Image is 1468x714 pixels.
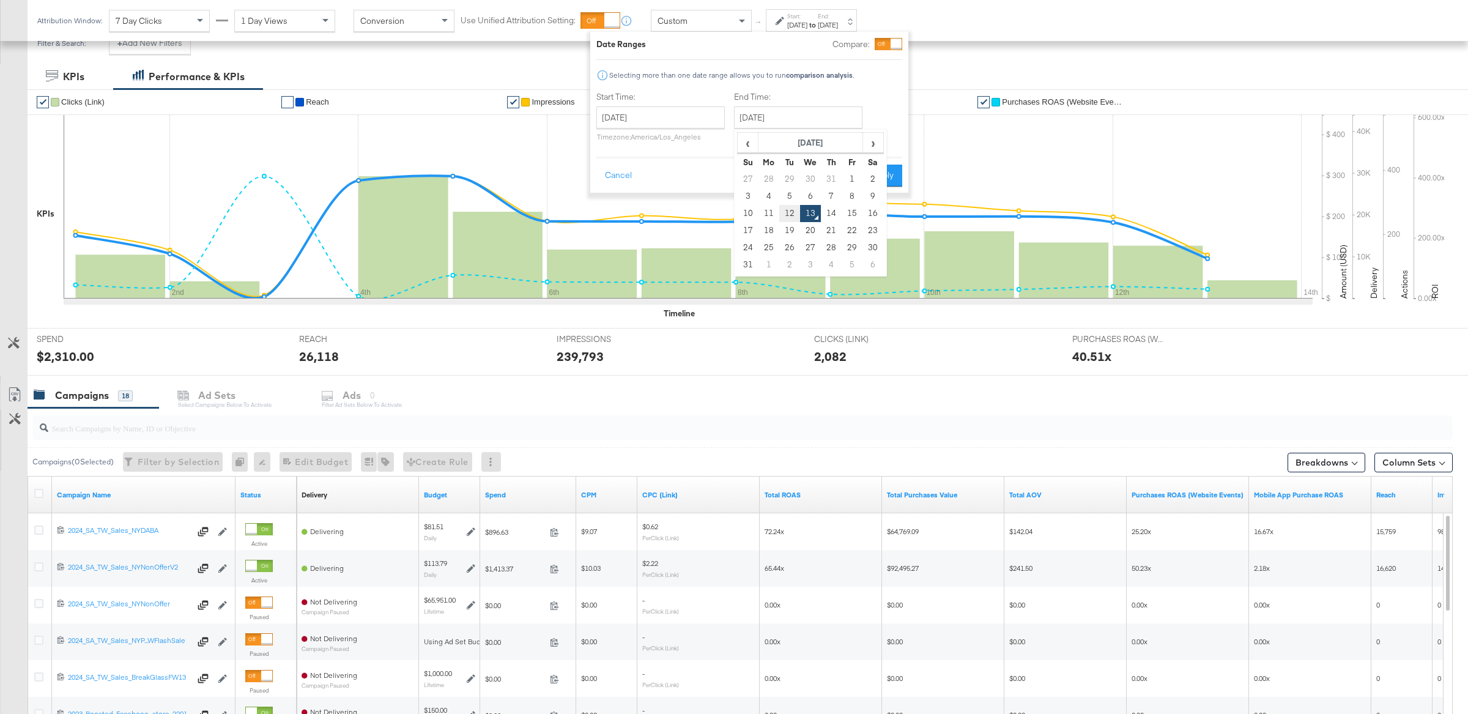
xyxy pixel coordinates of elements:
[821,222,842,239] td: 21
[887,490,999,500] a: Web + Mobile
[658,15,688,26] span: Custom
[302,490,327,500] a: Reflects the ability of your Ad Campaign to achieve delivery based on ad states, schedule and bud...
[424,571,437,578] sub: Daily
[1009,527,1032,536] span: $142.04
[862,171,883,188] td: 2
[581,674,597,683] span: $0.00
[642,571,679,578] sub: Per Click (Link)
[800,188,821,205] td: 6
[117,37,122,49] strong: +
[1072,333,1164,345] span: PURCHASES ROAS (WEBSITE EVENTS)
[299,348,339,365] div: 26,118
[424,522,443,532] div: $81.51
[1437,637,1441,646] span: 0
[862,154,883,171] th: Sa
[310,671,357,680] span: Not Delivering
[734,91,867,103] label: End Time:
[241,15,287,26] span: 1 Day Views
[1437,563,1461,573] span: 140,915
[1009,637,1025,646] span: $0.00
[55,389,109,403] div: Campaigns
[245,540,273,548] label: Active
[1429,284,1440,299] text: ROI
[310,597,357,606] span: Not Delivering
[818,12,838,20] label: End:
[1002,97,1124,106] span: Purchases ROAS (Website Events)
[299,333,391,345] span: REACH
[424,637,492,647] div: Using Ad Set Budget
[37,348,94,365] div: $2,310.00
[642,669,645,678] span: -
[800,239,821,256] td: 27
[1072,348,1111,365] div: 40.51x
[842,256,862,273] td: 5
[581,490,632,500] a: The average cost you've paid to have 1,000 impressions of your ad.
[765,637,780,646] span: 0.00x
[765,527,784,536] span: 72.24x
[821,256,842,273] td: 4
[424,608,444,615] sub: Lifetime
[887,637,903,646] span: $0.00
[310,527,344,536] span: Delivering
[1254,637,1270,646] span: 0.00x
[557,348,604,365] div: 239,793
[821,171,842,188] td: 31
[642,608,679,615] sub: Per Click (Link)
[68,562,190,575] a: 2024_SA_TW_Sales_NYNonOfferV2
[1437,674,1441,683] span: 0
[842,154,862,171] th: Fr
[485,601,545,610] span: $0.00
[814,333,906,345] span: CLICKS (LINK)
[758,154,779,171] th: Mo
[532,97,574,106] span: Impressions
[758,171,779,188] td: 28
[581,563,601,573] span: $10.03
[507,96,519,108] a: ✔
[738,133,757,152] span: ‹
[642,534,679,541] sub: Per Click (Link)
[862,222,883,239] td: 23
[68,672,190,685] a: 2024_SA_TW_Sales_BreakGlassFW13
[306,97,329,106] span: Reach
[245,650,273,658] label: Paused
[842,188,862,205] td: 8
[302,682,357,689] sub: Campaign Paused
[310,634,357,643] span: Not Delivering
[642,522,658,531] span: $0.62
[245,686,273,694] label: Paused
[424,559,447,568] div: $113.79
[424,595,456,605] div: $65,951.00
[1009,563,1032,573] span: $241.50
[642,681,679,688] sub: Per Click (Link)
[1132,637,1147,646] span: 0.00x
[887,674,903,683] span: $0.00
[821,239,842,256] td: 28
[738,154,758,171] th: Su
[887,600,903,609] span: $0.00
[758,188,779,205] td: 4
[779,239,800,256] td: 26
[1374,453,1453,472] button: Column Sets
[232,452,254,472] div: 0
[800,222,821,239] td: 20
[1132,600,1147,609] span: 0.00x
[596,132,725,141] p: Timezone: America/Los_Angeles
[68,526,190,538] a: 2024_SA_TW_Sales_NYDABA
[109,32,191,54] button: +Add New Filters
[753,21,765,25] span: ↑
[557,333,648,345] span: IMPRESSIONS
[862,239,883,256] td: 30
[1376,563,1396,573] span: 16,620
[1437,600,1441,609] span: 0
[738,256,758,273] td: 31
[68,562,190,572] div: 2024_SA_TW_Sales_NYNonOfferV2
[61,97,105,106] span: Clicks (Link)
[609,71,854,80] div: Selecting more than one date range allows you to run .
[116,15,162,26] span: 7 Day Clicks
[485,674,545,683] span: $0.00
[424,534,437,541] sub: Daily
[864,133,883,152] span: ›
[758,133,863,154] th: [DATE]
[787,20,807,30] div: [DATE]
[68,636,190,645] div: 2024_SA_TW_Sales_NYP...WFlashSale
